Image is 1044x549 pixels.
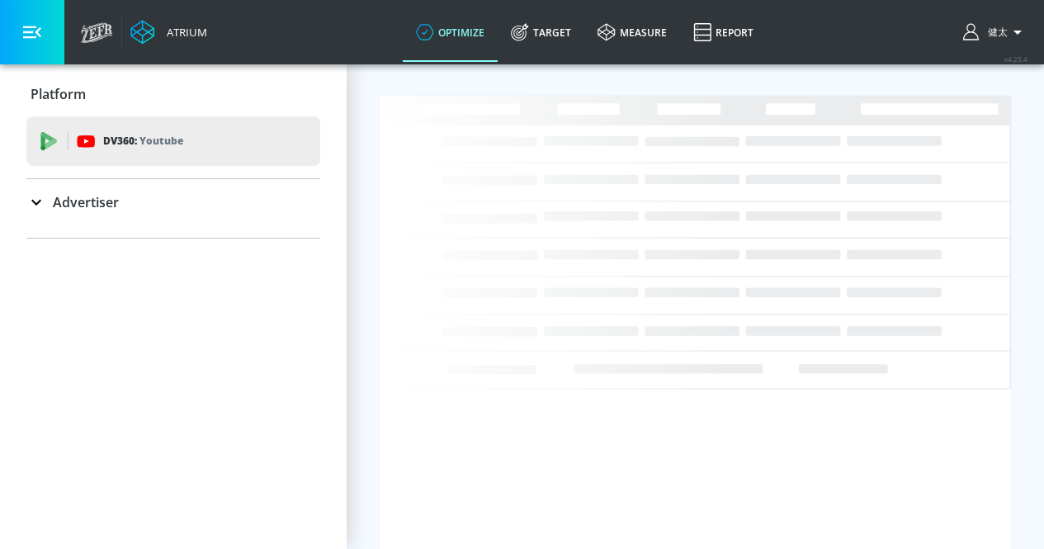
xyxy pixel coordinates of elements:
[130,20,207,45] a: Atrium
[160,25,207,40] div: Atrium
[403,2,498,62] a: optimize
[53,193,119,211] p: Advertiser
[26,116,320,166] div: DV360: Youtube
[26,179,320,225] div: Advertiser
[139,132,183,149] p: Youtube
[981,26,1008,40] span: login as: kenta.kurishima@mbk-digital.co.jp
[680,2,767,62] a: Report
[103,132,183,150] p: DV360:
[31,85,86,103] p: Platform
[584,2,680,62] a: measure
[1004,54,1027,64] span: v 4.25.4
[963,22,1027,42] button: 健太
[26,71,320,117] div: Platform
[498,2,584,62] a: Target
